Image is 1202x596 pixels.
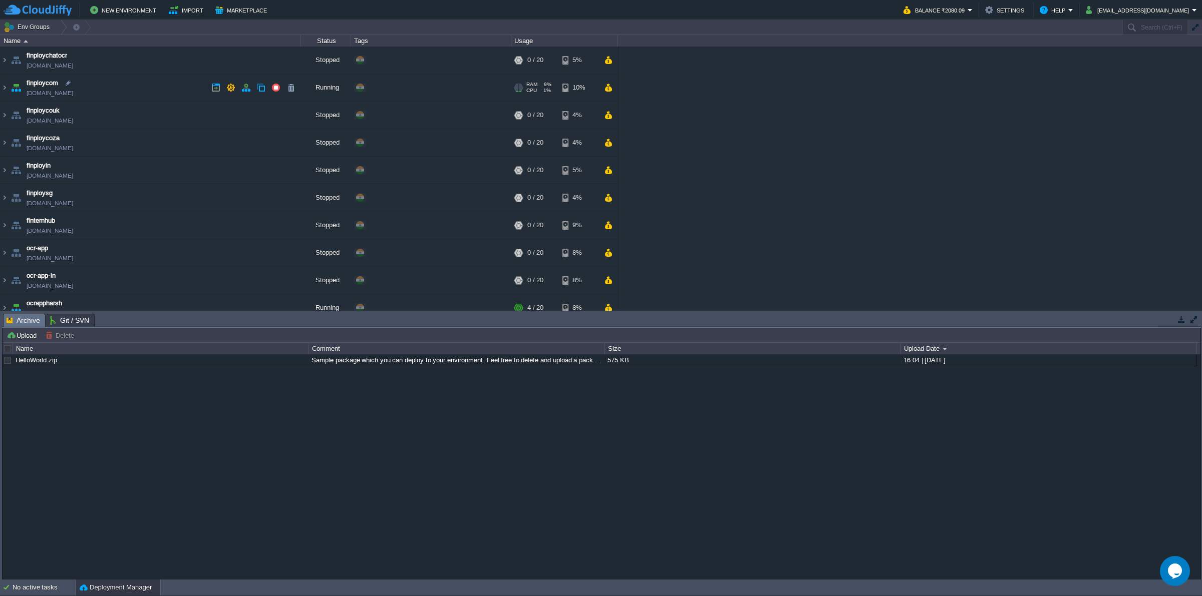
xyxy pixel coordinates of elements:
span: Archive [7,314,40,327]
div: 8% [562,239,595,266]
div: Status [302,35,351,47]
button: Deployment Manager [80,582,152,592]
a: finploycouk [27,106,60,116]
div: Stopped [301,184,351,211]
img: AMDAwAAAACH5BAEAAAAALAAAAAABAAEAAAICRAEAOw== [1,212,9,239]
div: 4 / 20 [527,294,543,321]
img: AMDAwAAAACH5BAEAAAAALAAAAAABAAEAAAICRAEAOw== [9,47,23,74]
img: AMDAwAAAACH5BAEAAAAALAAAAAABAAEAAAICRAEAOw== [9,157,23,184]
img: AMDAwAAAACH5BAEAAAAALAAAAAABAAEAAAICRAEAOw== [9,102,23,129]
div: 8% [562,294,595,321]
div: Tags [352,35,511,47]
iframe: chat widget [1160,556,1192,586]
button: Delete [46,331,77,340]
button: Help [1040,4,1068,16]
button: Import [169,4,206,16]
div: 0 / 20 [527,129,543,156]
div: 0 / 20 [527,239,543,266]
div: Running [301,74,351,101]
a: finternhub [27,216,55,226]
img: AMDAwAAAACH5BAEAAAAALAAAAAABAAEAAAICRAEAOw== [1,184,9,211]
div: 0 / 20 [527,212,543,239]
a: [DOMAIN_NAME] [27,171,73,181]
button: Settings [985,4,1027,16]
div: 0 / 20 [527,184,543,211]
img: AMDAwAAAACH5BAEAAAAALAAAAAABAAEAAAICRAEAOw== [9,129,23,156]
a: [DOMAIN_NAME] [27,61,73,71]
a: finployin [27,161,51,171]
img: AMDAwAAAACH5BAEAAAAALAAAAAABAAEAAAICRAEAOw== [1,129,9,156]
div: Stopped [301,267,351,294]
button: Upload [7,331,40,340]
img: AMDAwAAAACH5BAEAAAAALAAAAAABAAEAAAICRAEAOw== [9,184,23,211]
div: Stopped [301,239,351,266]
button: Marketplace [215,4,270,16]
button: Balance ₹2080.09 [904,4,968,16]
div: 5% [562,157,595,184]
img: AMDAwAAAACH5BAEAAAAALAAAAAABAAEAAAICRAEAOw== [1,239,9,266]
img: CloudJiffy [4,4,72,17]
span: finploycom [27,78,58,88]
div: 575 KB [605,354,900,366]
span: CPU [526,88,537,94]
img: AMDAwAAAACH5BAEAAAAALAAAAAABAAEAAAICRAEAOw== [24,40,28,43]
img: AMDAwAAAACH5BAEAAAAALAAAAAABAAEAAAICRAEAOw== [9,74,23,101]
a: ocr-app [27,243,48,253]
div: 4% [562,184,595,211]
div: No active tasks [13,579,75,595]
div: 8% [562,267,595,294]
img: AMDAwAAAACH5BAEAAAAALAAAAAABAAEAAAICRAEAOw== [1,102,9,129]
img: AMDAwAAAACH5BAEAAAAALAAAAAABAAEAAAICRAEAOw== [1,294,9,321]
span: 9% [541,82,551,88]
a: [DOMAIN_NAME] [27,226,73,236]
img: AMDAwAAAACH5BAEAAAAALAAAAAABAAEAAAICRAEAOw== [1,47,9,74]
a: [DOMAIN_NAME] [27,281,73,291]
a: [DOMAIN_NAME] [27,253,73,263]
img: AMDAwAAAACH5BAEAAAAALAAAAAABAAEAAAICRAEAOw== [9,239,23,266]
div: 10% [562,74,595,101]
div: Stopped [301,102,351,129]
div: 4% [562,129,595,156]
div: 0 / 20 [527,47,543,74]
a: HelloWorld.zip [16,356,57,364]
div: 4% [562,102,595,129]
img: AMDAwAAAACH5BAEAAAAALAAAAAABAAEAAAICRAEAOw== [9,267,23,294]
img: AMDAwAAAACH5BAEAAAAALAAAAAABAAEAAAICRAEAOw== [1,74,9,101]
div: Upload Date [901,343,1196,354]
button: Env Groups [4,20,53,34]
div: Comment [310,343,605,354]
button: [EMAIL_ADDRESS][DOMAIN_NAME] [1086,4,1192,16]
div: 16:04 | [DATE] [901,354,1196,366]
div: 5% [562,47,595,74]
div: Size [606,343,900,354]
div: Stopped [301,129,351,156]
button: New Environment [90,4,159,16]
div: Stopped [301,47,351,74]
a: finploysg [27,188,53,198]
div: Stopped [301,212,351,239]
a: finploychatocr [27,51,67,61]
div: Name [1,35,300,47]
img: AMDAwAAAACH5BAEAAAAALAAAAAABAAEAAAICRAEAOw== [1,267,9,294]
a: ocr-app-in [27,271,56,281]
span: RAM [526,82,537,88]
a: [DOMAIN_NAME] [27,143,73,153]
a: [DOMAIN_NAME] [27,308,73,318]
img: AMDAwAAAACH5BAEAAAAALAAAAAABAAEAAAICRAEAOw== [1,157,9,184]
div: 0 / 20 [527,267,543,294]
img: AMDAwAAAACH5BAEAAAAALAAAAAABAAEAAAICRAEAOw== [9,294,23,321]
a: finploycoza [27,133,60,143]
div: 9% [562,212,595,239]
img: AMDAwAAAACH5BAEAAAAALAAAAAABAAEAAAICRAEAOw== [9,212,23,239]
a: ocrappharsh [27,298,62,308]
div: Sample package which you can deploy to your environment. Feel free to delete and upload a package... [309,354,604,366]
div: Usage [512,35,618,47]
